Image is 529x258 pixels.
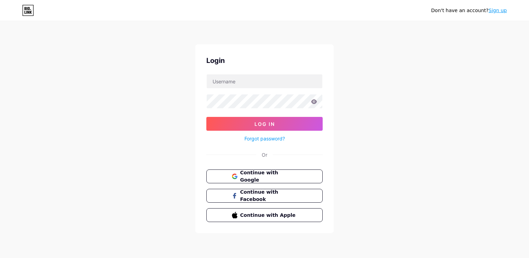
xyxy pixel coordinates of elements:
[254,121,275,127] span: Log In
[431,7,507,14] div: Don't have an account?
[206,169,323,183] button: Continue with Google
[262,151,267,158] div: Or
[240,212,297,219] span: Continue with Apple
[206,117,323,131] button: Log In
[206,55,323,66] div: Login
[206,189,323,203] button: Continue with Facebook
[240,188,297,203] span: Continue with Facebook
[207,74,322,88] input: Username
[488,8,507,13] a: Sign up
[206,208,323,222] button: Continue with Apple
[244,135,285,142] a: Forgot password?
[240,169,297,184] span: Continue with Google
